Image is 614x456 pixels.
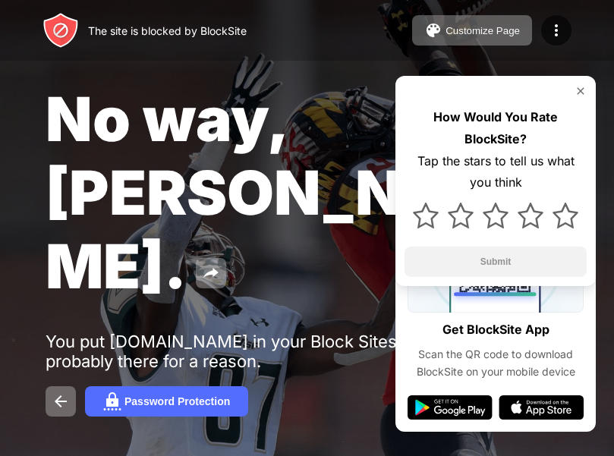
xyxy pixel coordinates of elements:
[52,392,70,410] img: back.svg
[46,332,515,371] div: You put [DOMAIN_NAME] in your Block Sites list. It’s probably there for a reason.
[405,150,587,194] div: Tap the stars to tell us what you think
[202,264,220,282] img: share.svg
[405,247,587,277] button: Submit
[85,386,248,417] button: Password Protection
[518,203,543,228] img: star.svg
[446,25,520,36] div: Customize Page
[553,203,578,228] img: star.svg
[124,395,230,407] div: Password Protection
[483,203,509,228] img: star.svg
[413,203,439,228] img: star.svg
[46,82,451,303] span: No way, [PERSON_NAME].
[448,203,474,228] img: star.svg
[575,85,587,97] img: rate-us-close.svg
[103,392,121,410] img: password.svg
[412,15,532,46] button: Customize Page
[43,12,79,49] img: header-logo.svg
[88,24,247,37] div: The site is blocked by BlockSite
[405,106,587,150] div: How Would You Rate BlockSite?
[424,21,442,39] img: pallet.svg
[547,21,565,39] img: menu-icon.svg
